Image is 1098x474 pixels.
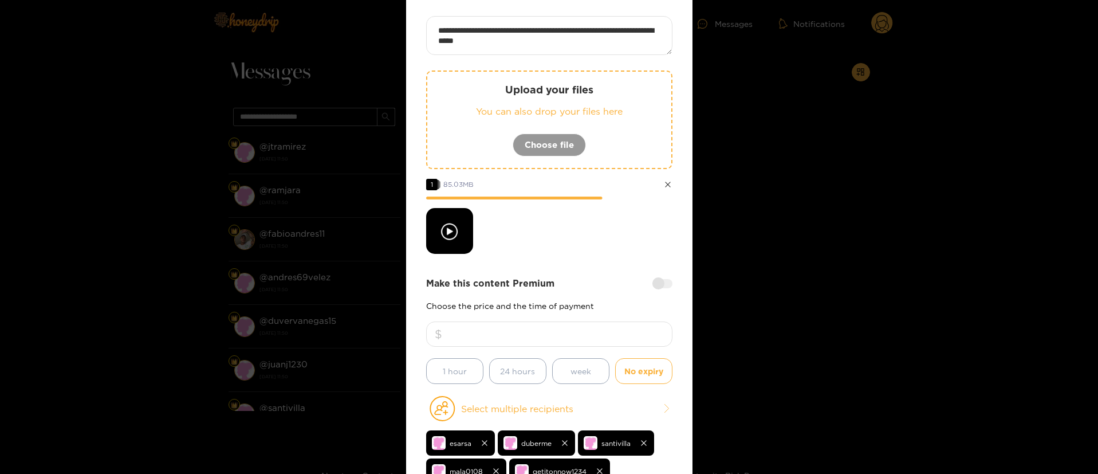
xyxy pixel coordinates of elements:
[426,277,554,290] strong: Make this content Premium
[570,365,591,378] span: week
[513,134,586,156] button: Choose file
[426,395,672,422] button: Select multiple recipients
[450,437,471,450] span: esarsa
[601,437,631,450] span: santivilla
[450,83,648,96] p: Upload your files
[552,358,609,384] button: week
[443,181,474,188] span: 85.03 MB
[615,358,672,384] button: No expiry
[584,436,597,450] img: no-avatar.png
[426,358,483,384] button: 1 hour
[443,365,467,378] span: 1 hour
[503,436,517,450] img: no-avatar.png
[426,301,672,310] p: Choose the price and the time of payment
[432,436,446,450] img: no-avatar.png
[521,437,552,450] span: duberme
[426,179,438,190] span: 1
[450,105,648,118] p: You can also drop your files here
[489,358,546,384] button: 24 hours
[624,365,663,378] span: No expiry
[500,365,535,378] span: 24 hours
